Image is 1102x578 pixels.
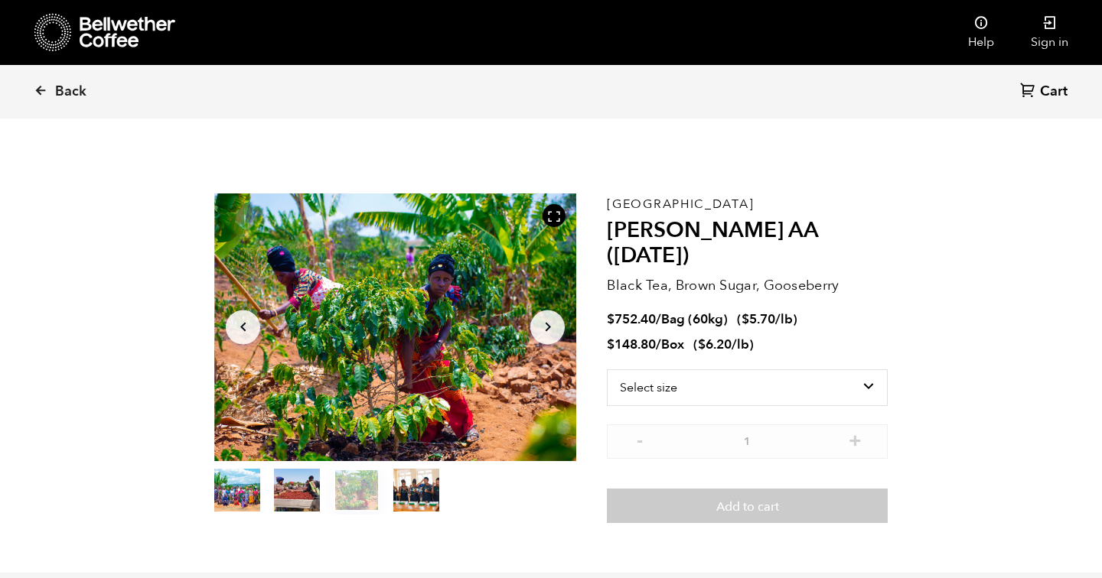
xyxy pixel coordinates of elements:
bdi: 148.80 [607,336,656,353]
button: + [846,432,865,447]
span: $ [742,310,749,328]
p: Black Tea, Brown Sugar, Gooseberry [607,275,888,296]
span: ( ) [693,336,754,353]
span: /lb [775,310,793,328]
span: Cart [1040,83,1068,101]
span: $ [607,310,615,328]
bdi: 752.40 [607,310,656,328]
button: Add to cart [607,489,888,524]
span: /lb [732,336,749,353]
span: Bag (60kg) [661,310,728,328]
span: Back [55,83,86,101]
a: Cart [1020,82,1071,102]
span: / [656,310,661,328]
span: $ [698,336,706,353]
span: $ [607,336,615,353]
span: ( ) [737,310,797,328]
span: Box [661,336,684,353]
h2: [PERSON_NAME] AA ([DATE]) [607,218,888,269]
bdi: 5.70 [742,310,775,328]
bdi: 6.20 [698,336,732,353]
span: / [656,336,661,353]
button: - [630,432,649,447]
